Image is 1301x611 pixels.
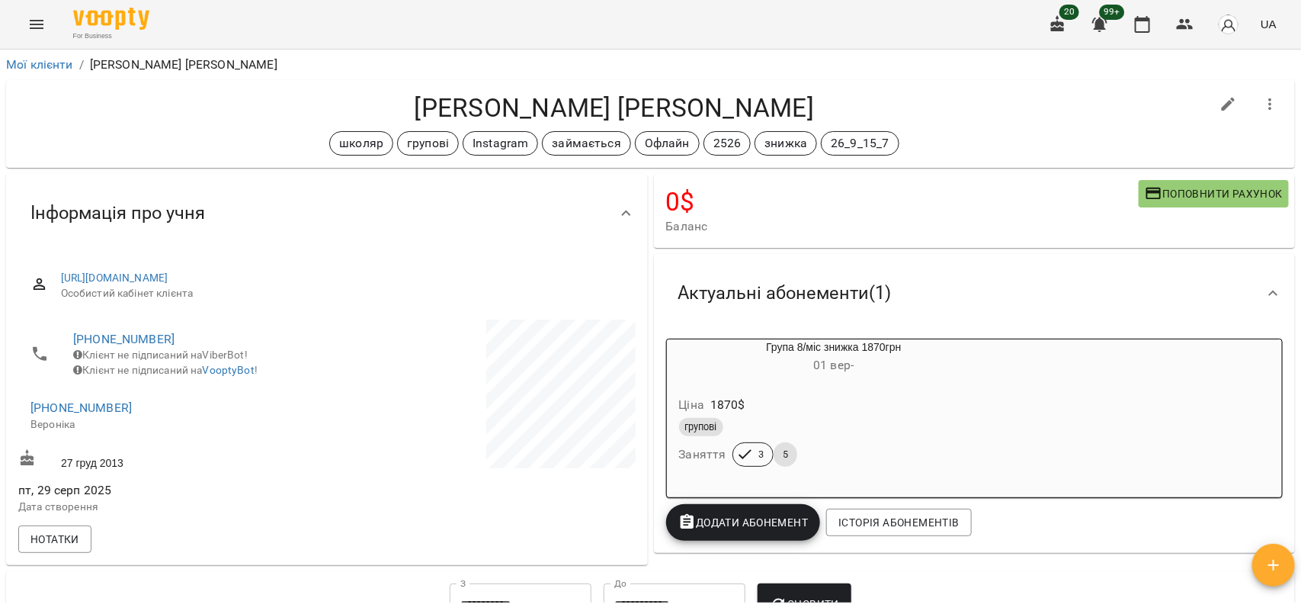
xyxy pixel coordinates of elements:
p: Дата створення [18,500,324,515]
a: [URL][DOMAIN_NAME] [61,272,168,284]
span: Інформація про учня [30,201,205,225]
a: VooptyBot [203,364,255,376]
button: Додати Абонемент [666,504,821,541]
span: For Business [73,31,149,41]
h6: Заняття [679,444,726,465]
a: [PHONE_NUMBER] [73,332,175,346]
p: школяр [339,134,383,153]
h4: 0 $ [666,186,1139,217]
img: avatar_s.png [1218,14,1239,35]
span: 5 [774,448,797,461]
h4: [PERSON_NAME] [PERSON_NAME] [18,92,1210,124]
p: групові [407,134,449,153]
span: Історія абонементів [838,513,959,532]
div: Актуальні абонементи(1) [654,254,1296,333]
div: 27 груд 2013 [15,446,327,474]
div: Instagram [463,131,538,156]
div: знижка [755,131,817,156]
li: / [79,56,84,74]
button: Menu [18,6,55,43]
button: Група 8/міс знижка 1870грн01 вер- Ціна1870$груповіЗаняття35 [667,339,1001,485]
p: знижка [764,134,807,153]
span: 20 [1059,5,1079,20]
div: 26_9_15_7 [821,131,899,156]
p: 26_9_15_7 [831,134,889,153]
div: Інформація про учня [6,174,648,252]
span: 3 [749,448,773,461]
img: Voopty Logo [73,8,149,30]
div: 2526 [703,131,751,156]
button: UA [1255,10,1283,38]
span: UA [1261,16,1277,32]
span: Поповнити рахунок [1145,185,1283,203]
span: Актуальні абонементи ( 1 ) [678,281,892,305]
p: 2526 [713,134,742,153]
div: школяр [329,131,393,156]
p: Офлайн [645,134,690,153]
button: Нотатки [18,526,91,553]
p: займається [552,134,620,153]
span: 01 вер - [813,358,854,372]
a: Мої клієнти [6,57,73,72]
div: групові [397,131,459,156]
p: Вероніка [30,417,312,433]
nav: breadcrumb [6,56,1295,74]
p: [PERSON_NAME] [PERSON_NAME] [90,56,277,74]
a: [PHONE_NUMBER] [30,400,132,415]
span: Клієнт не підписаний на ViberBot! [73,349,248,361]
button: Поповнити рахунок [1139,180,1289,207]
span: 99+ [1100,5,1125,20]
span: Особистий кабінет клієнта [61,286,623,301]
span: групові [679,420,723,434]
span: Клієнт не підписаний на ! [73,364,258,376]
div: Офлайн [635,131,700,156]
div: Група 8/міс знижка 1870грн [667,339,1001,376]
span: пт, 29 серп 2025 [18,481,324,500]
span: Нотатки [30,530,79,548]
p: Instagram [473,134,528,153]
h6: Ціна [679,394,705,416]
span: Баланс [666,217,1139,236]
button: Історія абонементів [826,509,971,536]
div: займається [542,131,630,156]
span: Додати Абонемент [678,513,809,532]
p: 1870 $ [710,396,745,414]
